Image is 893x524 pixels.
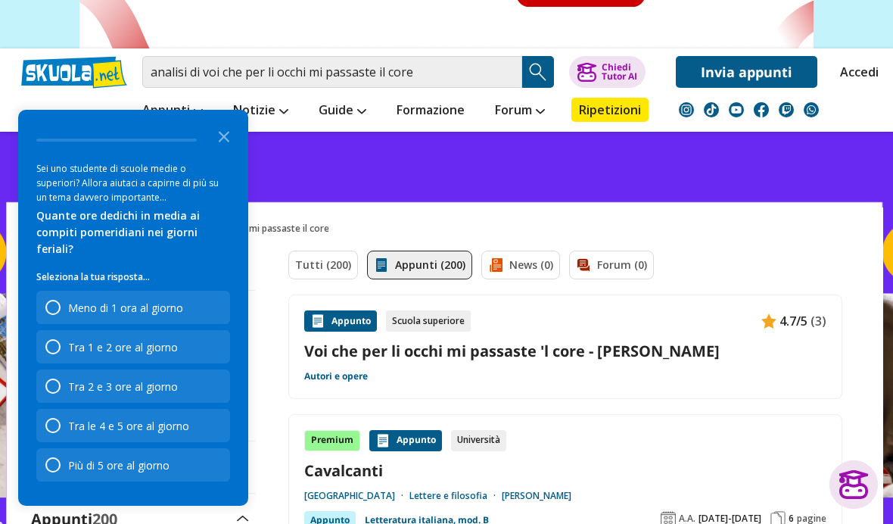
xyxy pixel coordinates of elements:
[761,313,776,329] img: Appunti contenuto
[36,161,230,204] div: Sei uno studente di scuole medie o superiori? Allora aiutaci a capirne di più su un tema davvero ...
[393,98,468,125] a: Formazione
[502,490,571,502] a: [PERSON_NAME]
[676,56,817,88] a: Invia appunti
[386,310,471,332] div: Scuola superiore
[451,430,506,451] div: Università
[840,56,872,88] a: Accedi
[304,310,377,332] div: Appunto
[369,430,442,451] div: Appunto
[522,56,554,88] button: Search Button
[315,98,370,125] a: Guide
[779,311,807,331] span: 4.7/5
[68,301,183,315] div: Meno di 1 ora al giorno
[68,458,170,473] div: Più di 5 ore al giorno
[304,460,826,481] a: Cavalcanti
[729,102,744,117] img: youtube
[491,98,549,125] a: Forum
[36,291,230,324] div: Meno di 1 ora al giorno
[754,102,769,117] img: facebook
[304,370,368,382] a: Autori e opere
[375,433,390,448] img: Appunti contenuto
[237,516,249,522] img: Apri e chiudi sezione
[527,61,549,83] img: Cerca appunti, riassunti o versioni
[367,251,472,279] a: Appunti (200)
[138,98,207,125] a: Appunti
[304,430,360,451] div: Premium
[68,340,178,354] div: Tra 1 e 2 ore al giorno
[409,490,502,502] a: Lettere e filosofia
[229,98,292,125] a: Notizie
[811,311,826,331] span: (3)
[602,63,637,81] div: Chiedi Tutor AI
[209,120,239,151] button: Close the survey
[288,251,358,279] a: Tutti (200)
[36,409,230,442] div: Tra le 4 e 5 ore al giorno
[142,56,522,88] input: Cerca appunti, riassunti o versioni
[36,330,230,363] div: Tra 1 e 2 ore al giorno
[304,341,826,361] a: Voi che per li occhi mi passaste 'l core - [PERSON_NAME]
[569,56,646,88] button: ChiediTutor AI
[571,98,649,122] a: Ripetizioni
[18,110,248,506] div: Survey
[374,257,389,273] img: Appunti filtro contenuto attivo
[304,490,409,502] a: [GEOGRAPHIC_DATA]
[36,207,230,257] div: Quante ore dedichi in media ai compiti pomeridiani nei giorni feriali?
[36,448,230,482] div: Più di 5 ore al giorno
[310,313,325,329] img: Appunti contenuto
[679,102,694,117] img: instagram
[68,379,178,394] div: Tra 2 e 3 ore al giorno
[779,102,794,117] img: twitch
[36,370,230,403] div: Tra 2 e 3 ore al giorno
[36,270,230,285] p: Seleziona la tua risposta...
[804,102,819,117] img: WhatsApp
[68,419,189,433] div: Tra le 4 e 5 ore al giorno
[704,102,719,117] img: tiktok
